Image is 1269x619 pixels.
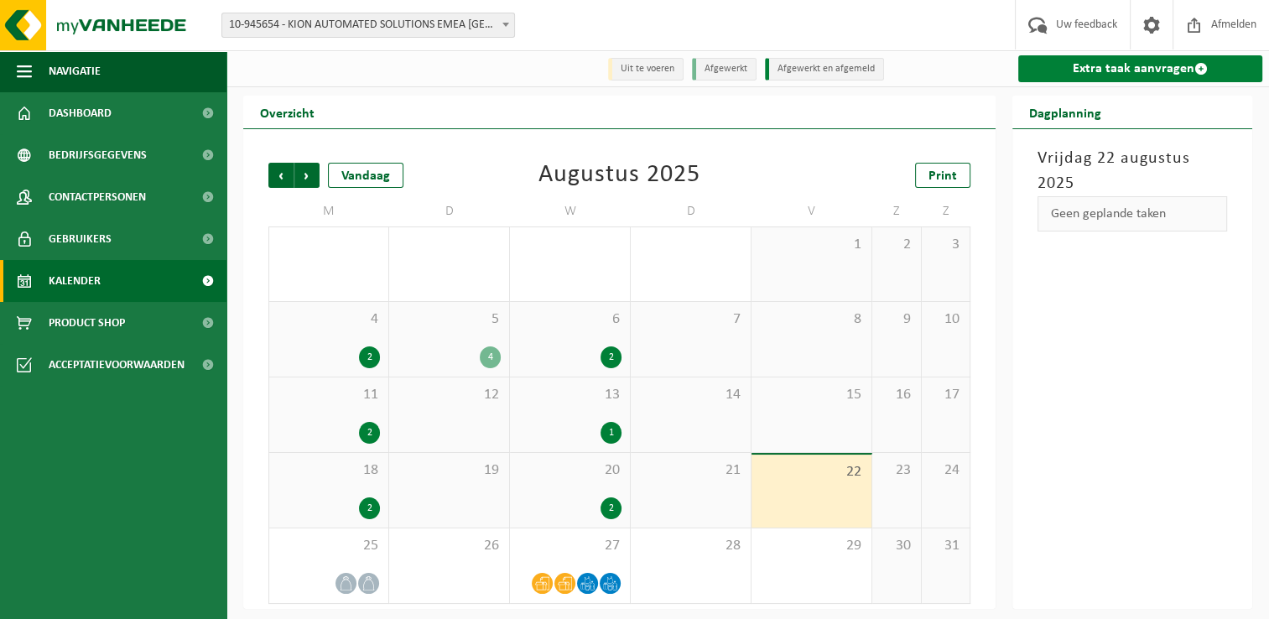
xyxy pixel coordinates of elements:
[49,176,146,218] span: Contactpersonen
[49,302,125,344] span: Product Shop
[608,58,684,81] li: Uit te voeren
[359,346,380,368] div: 2
[518,310,621,329] span: 6
[1018,55,1262,82] a: Extra taak aanvragen
[359,497,380,519] div: 2
[278,537,380,555] span: 25
[930,236,962,254] span: 3
[518,386,621,404] span: 13
[278,461,380,480] span: 18
[930,386,962,404] span: 17
[692,58,757,81] li: Afgewerkt
[222,13,514,37] span: 10-945654 - KION AUTOMATED SOLUTIONS EMEA NV - ANTWERPEN
[480,346,501,368] div: 4
[631,196,752,226] td: D
[1012,96,1118,128] h2: Dagplanning
[538,163,700,188] div: Augustus 2025
[278,310,380,329] span: 4
[1038,196,1227,231] div: Geen geplande taken
[221,13,515,38] span: 10-945654 - KION AUTOMATED SOLUTIONS EMEA NV - ANTWERPEN
[881,461,913,480] span: 23
[49,134,147,176] span: Bedrijfsgegevens
[1038,146,1227,196] h3: Vrijdag 22 augustus 2025
[49,260,101,302] span: Kalender
[752,196,872,226] td: V
[760,463,863,481] span: 22
[639,537,742,555] span: 28
[268,163,294,188] span: Vorige
[510,196,631,226] td: W
[278,386,380,404] span: 11
[915,163,970,188] a: Print
[601,497,621,519] div: 2
[928,169,957,183] span: Print
[389,196,510,226] td: D
[881,537,913,555] span: 30
[930,537,962,555] span: 31
[398,461,501,480] span: 19
[922,196,971,226] td: Z
[294,163,320,188] span: Volgende
[760,386,863,404] span: 15
[639,461,742,480] span: 21
[328,163,403,188] div: Vandaag
[49,92,112,134] span: Dashboard
[881,310,913,329] span: 9
[760,310,863,329] span: 8
[518,537,621,555] span: 27
[243,96,331,128] h2: Overzicht
[639,310,742,329] span: 7
[639,386,742,404] span: 14
[760,236,863,254] span: 1
[872,196,922,226] td: Z
[268,196,389,226] td: M
[398,386,501,404] span: 12
[49,218,112,260] span: Gebruikers
[518,461,621,480] span: 20
[398,537,501,555] span: 26
[49,344,185,386] span: Acceptatievoorwaarden
[881,236,913,254] span: 2
[398,310,501,329] span: 5
[760,537,863,555] span: 29
[359,422,380,444] div: 2
[601,346,621,368] div: 2
[930,310,962,329] span: 10
[49,50,101,92] span: Navigatie
[765,58,884,81] li: Afgewerkt en afgemeld
[930,461,962,480] span: 24
[601,422,621,444] div: 1
[881,386,913,404] span: 16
